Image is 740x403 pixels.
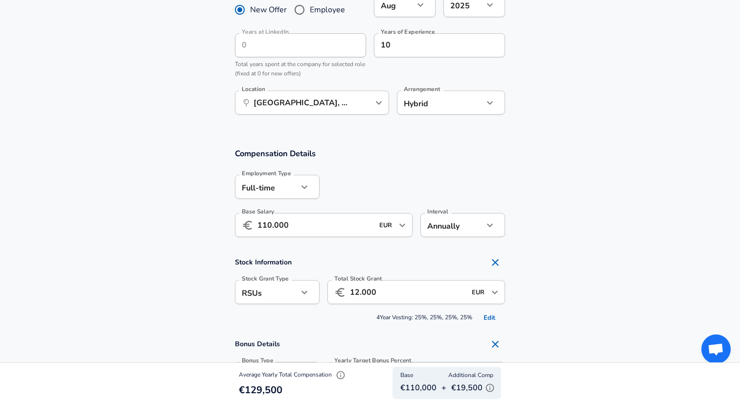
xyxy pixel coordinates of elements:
[372,96,386,110] button: Open
[350,280,466,304] input: 100,000
[400,371,413,380] span: Base
[381,29,435,35] label: Years of Experience
[235,175,298,199] div: Full-time
[242,357,274,363] label: Bonus Type
[242,170,291,176] label: Employment Type
[257,213,373,237] input: 100,000
[235,334,505,354] h4: Bonus Details
[334,357,412,363] label: Yearly Target Bonus Percent
[483,380,497,395] button: Explain Additional Compensation
[404,86,440,92] label: Arrangement
[242,29,289,35] label: Years at LinkedIn
[441,382,446,394] p: +
[448,371,493,380] span: Additional Comp
[250,4,287,16] span: New Offer
[239,371,348,379] span: Average Yearly Total Compensation
[310,4,345,16] span: Employee
[486,253,505,272] button: Remove Section
[242,276,289,282] label: Stock Grant Type
[486,334,505,354] button: Remove Section
[235,148,505,159] h3: Compensation Details
[469,284,488,300] input: USD
[701,334,731,364] a: Open chat
[488,285,502,299] button: Open
[235,60,365,78] span: Total years spent at the company for selected role (fixed at 0 for new offers)
[334,276,382,282] label: Total Stock Grant
[235,310,505,326] span: 4 Year Vesting: 25%, 25%, 25%, 25%
[376,217,396,233] input: USD
[474,310,505,326] button: Edit
[333,368,348,382] button: Explain Total Compensation
[235,33,345,57] input: 0
[427,209,448,214] label: Interval
[235,280,298,304] div: RSUs
[451,380,497,395] p: €19,500
[395,218,409,232] button: Open
[420,213,484,237] div: Annually
[400,382,437,394] p: €110,000
[397,91,469,115] div: Hybrid
[242,86,265,92] label: Location
[235,253,505,272] h4: Stock Information
[242,209,274,214] label: Base Salary
[374,33,484,57] input: 7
